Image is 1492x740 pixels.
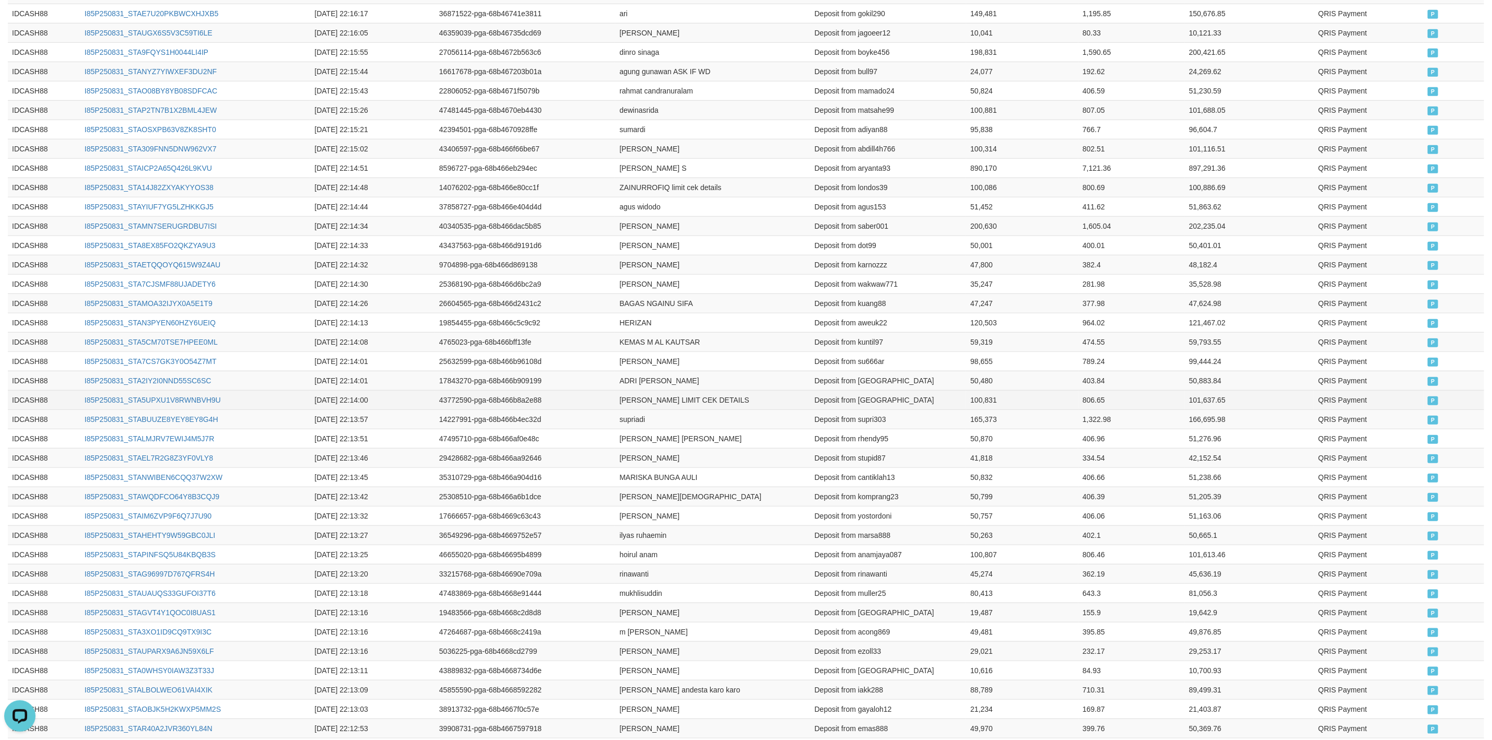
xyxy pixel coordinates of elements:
[615,332,810,351] td: KEMAS M AL KAUTSAR
[435,178,615,197] td: 14076202-pga-68b466e80cc1f
[810,371,967,390] td: Deposit from [GEOGRAPHIC_DATA]
[8,4,80,23] td: IDCASH88
[966,139,1078,158] td: 100,314
[8,216,80,236] td: IDCASH88
[310,448,435,467] td: [DATE] 22:13:46
[615,371,810,390] td: ADRI [PERSON_NAME]
[615,487,810,506] td: [PERSON_NAME][DEMOGRAPHIC_DATA]
[85,87,217,95] a: I85P250831_STAO08BY8YB08SDFCAC
[1428,184,1438,193] span: PAID
[85,531,215,539] a: I85P250831_STAHEHTY9W59GBC0JLI
[310,178,435,197] td: [DATE] 22:14:48
[1314,236,1424,255] td: QRIS Payment
[966,409,1078,429] td: 165,373
[1078,390,1185,409] td: 806.65
[310,429,435,448] td: [DATE] 22:13:51
[8,351,80,371] td: IDCASH88
[1078,487,1185,506] td: 406.39
[1185,81,1314,100] td: 51,230.59
[1428,126,1438,135] span: PAID
[966,467,1078,487] td: 50,832
[1428,474,1438,483] span: PAID
[310,332,435,351] td: [DATE] 22:14:08
[310,467,435,487] td: [DATE] 22:13:45
[1078,274,1185,293] td: 281.98
[435,120,615,139] td: 42394501-pga-68b4670928ffe
[1428,107,1438,115] span: PAID
[1428,416,1438,425] span: PAID
[85,261,220,269] a: I85P250831_STAETQQOYQ615W9Z4AU
[310,390,435,409] td: [DATE] 22:14:00
[435,158,615,178] td: 8596727-pga-68b466eb294ec
[1314,293,1424,313] td: QRIS Payment
[8,409,80,429] td: IDCASH88
[966,487,1078,506] td: 50,799
[310,409,435,429] td: [DATE] 22:13:57
[1078,178,1185,197] td: 800.69
[85,647,214,655] a: I85P250831_STAUPARX9A6JN59X6LF
[615,236,810,255] td: [PERSON_NAME]
[1314,178,1424,197] td: QRIS Payment
[1428,280,1438,289] span: PAID
[8,158,80,178] td: IDCASH88
[810,100,967,120] td: Deposit from matsahe99
[1078,448,1185,467] td: 334.54
[1314,448,1424,467] td: QRIS Payment
[85,203,214,211] a: I85P250831_STAYIUF7YG5LZHKKGJ5
[1314,332,1424,351] td: QRIS Payment
[1185,4,1314,23] td: 150,676.85
[8,371,80,390] td: IDCASH88
[85,589,216,597] a: I85P250831_STAUAUQS33GUFOI37T6
[1185,216,1314,236] td: 202,235.04
[1428,454,1438,463] span: PAID
[8,178,80,197] td: IDCASH88
[1185,255,1314,274] td: 48,182.4
[1428,145,1438,154] span: PAID
[810,448,967,467] td: Deposit from stupid87
[1314,81,1424,100] td: QRIS Payment
[1314,120,1424,139] td: QRIS Payment
[8,332,80,351] td: IDCASH88
[310,293,435,313] td: [DATE] 22:14:26
[85,67,217,76] a: I85P250831_STANYZ7YIWXEF3DU2NF
[1185,178,1314,197] td: 100,886.69
[310,81,435,100] td: [DATE] 22:15:43
[615,429,810,448] td: [PERSON_NAME] [PERSON_NAME]
[615,274,810,293] td: [PERSON_NAME]
[615,467,810,487] td: MARISKA BUNGA AULI
[1078,332,1185,351] td: 474.55
[8,236,80,255] td: IDCASH88
[8,487,80,506] td: IDCASH88
[310,120,435,139] td: [DATE] 22:15:21
[810,139,967,158] td: Deposit from abdill4h766
[810,216,967,236] td: Deposit from saber001
[310,236,435,255] td: [DATE] 22:14:33
[1428,261,1438,270] span: PAID
[1428,242,1438,251] span: PAID
[85,241,216,250] a: I85P250831_STA8EX85FO2QKZYA9U3
[966,236,1078,255] td: 50,001
[615,293,810,313] td: BAGAS NGAINU SIFA
[1078,467,1185,487] td: 406.66
[810,255,967,274] td: Deposit from karnozzz
[435,62,615,81] td: 16617678-pga-68b467203b01a
[1078,351,1185,371] td: 789.24
[615,448,810,467] td: [PERSON_NAME]
[966,448,1078,467] td: 41,818
[8,506,80,525] td: IDCASH88
[1314,351,1424,371] td: QRIS Payment
[966,429,1078,448] td: 50,870
[310,351,435,371] td: [DATE] 22:14:01
[1185,390,1314,409] td: 101,637.65
[435,409,615,429] td: 14227991-pga-68b466b4ec32d
[966,255,1078,274] td: 47,800
[1428,435,1438,444] span: PAID
[1314,158,1424,178] td: QRIS Payment
[1314,100,1424,120] td: QRIS Payment
[1185,100,1314,120] td: 101,688.05
[966,216,1078,236] td: 200,630
[1185,236,1314,255] td: 50,401.01
[1078,409,1185,429] td: 1,322.98
[810,236,967,255] td: Deposit from dot99
[810,487,967,506] td: Deposit from komprang23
